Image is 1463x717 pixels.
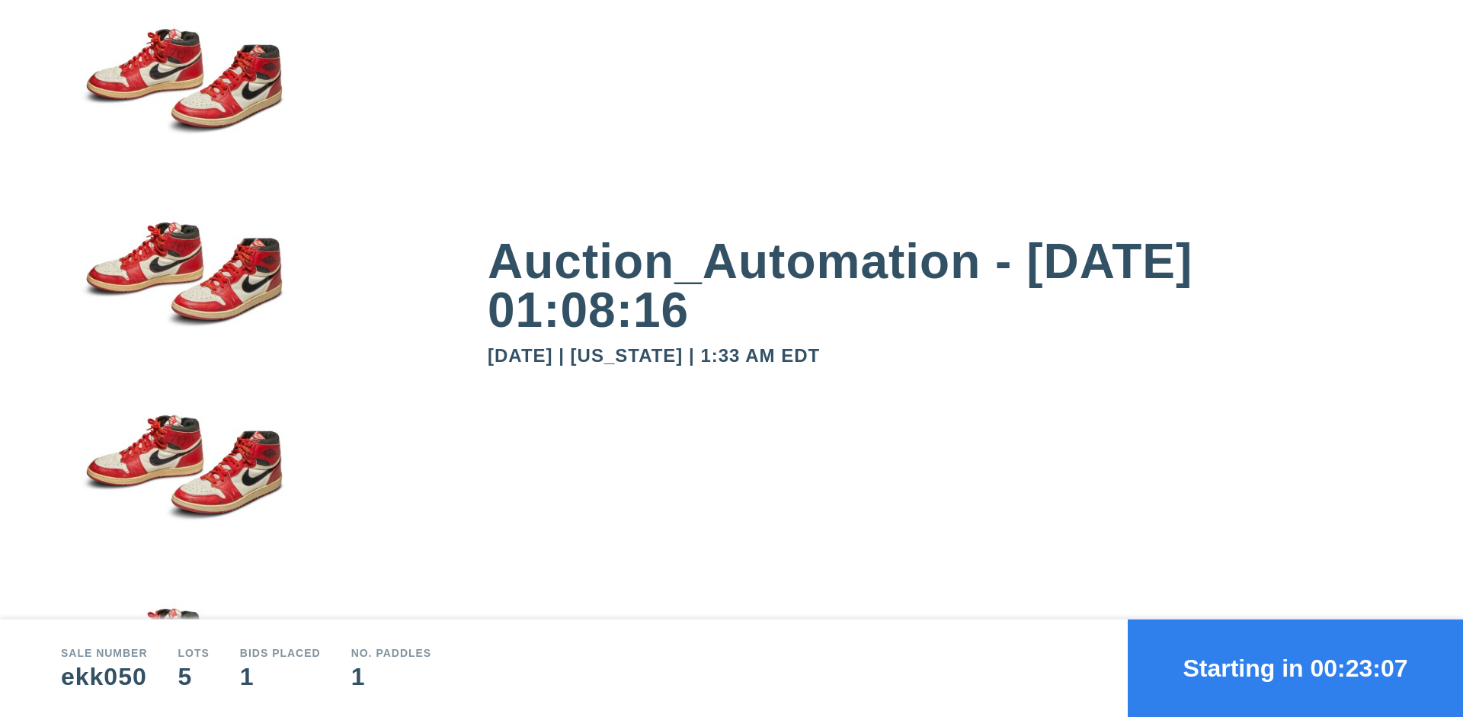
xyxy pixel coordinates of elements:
div: 5 [178,664,210,689]
div: Lots [178,648,210,658]
div: 1 [351,664,432,689]
div: No. Paddles [351,648,432,658]
div: 1 [240,664,321,689]
img: small [61,5,305,199]
button: Starting in 00:23:07 [1128,619,1463,717]
div: Auction_Automation - [DATE] 01:08:16 [488,237,1402,334]
img: small [61,198,305,392]
div: ekk050 [61,664,148,689]
div: [DATE] | [US_STATE] | 1:33 AM EDT [488,347,1402,365]
div: Bids Placed [240,648,321,658]
img: small [61,392,305,585]
div: Sale number [61,648,148,658]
